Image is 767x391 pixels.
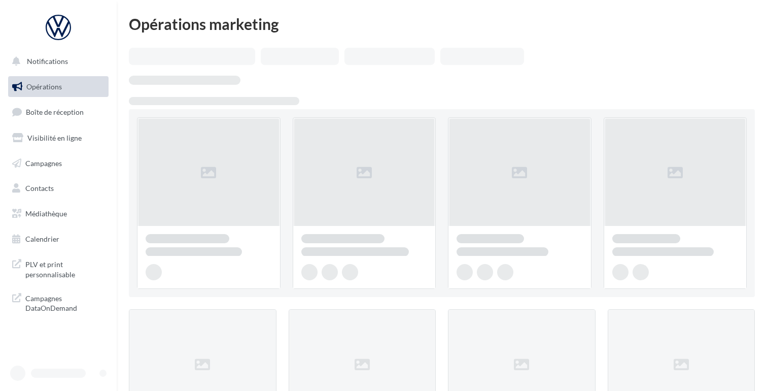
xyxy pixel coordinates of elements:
[6,287,111,317] a: Campagnes DataOnDemand
[129,16,755,31] div: Opérations marketing
[25,235,59,243] span: Calendrier
[6,153,111,174] a: Campagnes
[25,257,104,279] span: PLV et print personnalisable
[6,51,107,72] button: Notifications
[25,291,104,313] span: Campagnes DataOnDemand
[6,76,111,97] a: Opérations
[6,101,111,123] a: Boîte de réception
[6,203,111,224] a: Médiathèque
[6,253,111,283] a: PLV et print personnalisable
[25,184,54,192] span: Contacts
[6,127,111,149] a: Visibilité en ligne
[26,82,62,91] span: Opérations
[27,134,82,142] span: Visibilité en ligne
[6,229,111,250] a: Calendrier
[25,158,62,167] span: Campagnes
[6,178,111,199] a: Contacts
[27,57,68,66] span: Notifications
[25,209,67,218] span: Médiathèque
[26,108,84,116] span: Boîte de réception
